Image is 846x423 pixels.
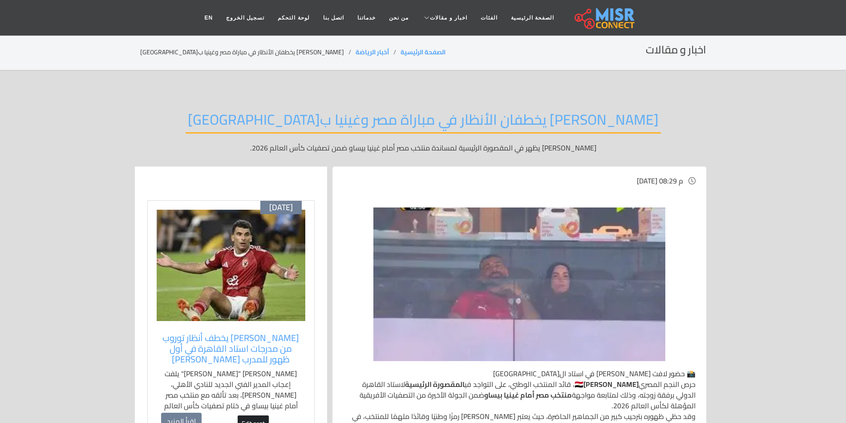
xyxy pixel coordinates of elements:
img: زيزو يلفت أنظار ييس توروب في استاد القاهرة بعد تألقه مع منتخب مصر أمام غينيا بيساو. [157,210,305,321]
strong: [PERSON_NAME] [583,378,639,391]
a: EN [198,9,219,26]
a: الصفحة الرئيسية [504,9,561,26]
li: [PERSON_NAME] يخطفان الأنظار في مباراة مصر وغينيا ب[GEOGRAPHIC_DATA] [140,48,356,57]
a: لوحة التحكم [271,9,316,26]
a: الفئات [474,9,504,26]
img: محمد صلاح وزوجته في المقصورة الرئيسية لاستاد القاهرة خلال مباراة مصر وغينيا بيساو. [373,207,665,361]
strong: منتخب مصر أمام غينيا بيساو [484,388,572,402]
a: [PERSON_NAME] يخطف أنظار توروب من مدرجات استاد القاهرة في أول ظهور للمدرب [PERSON_NAME] [161,333,301,365]
h2: [PERSON_NAME] يخطفان الأنظار في مباراة مصر وغينيا ب[GEOGRAPHIC_DATA] [186,111,661,134]
a: الصفحة الرئيسية [401,46,445,58]
span: اخبار و مقالات [430,14,467,22]
a: اتصل بنا [316,9,351,26]
h2: اخبار و مقالات [646,44,706,57]
p: [PERSON_NAME] يظهر في المقصورة الرئيسية لمساندة منتخب مصر أمام غينيا بيساو ضمن تصفيات كأس العالم ... [140,142,706,153]
strong: المقصورة الرئيسية [405,378,465,391]
a: تسجيل الخروج [219,9,271,26]
a: أخبار الرياضة [356,46,389,58]
span: [DATE] 08:29 م [637,174,683,187]
img: main.misr_connect [575,7,634,29]
a: اخبار و مقالات [415,9,474,26]
a: من نحن [382,9,415,26]
a: خدماتنا [351,9,382,26]
span: [DATE] [269,203,293,212]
